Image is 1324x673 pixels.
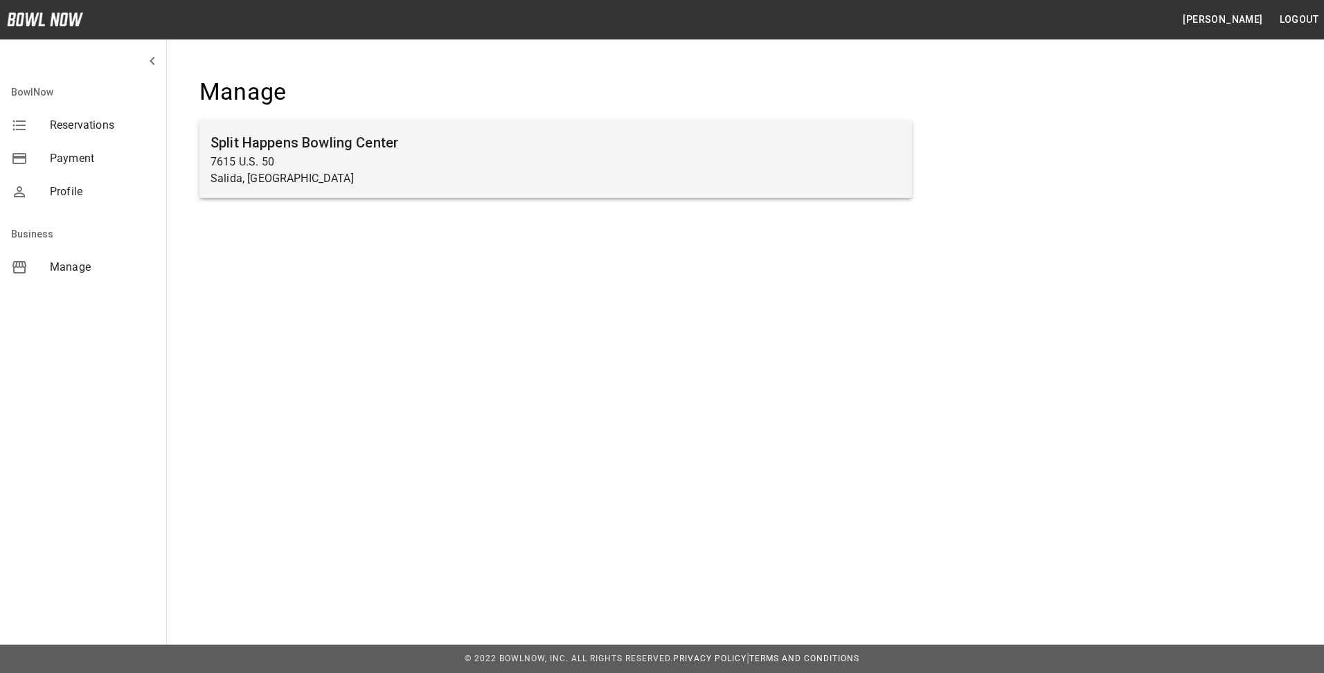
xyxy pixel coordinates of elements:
span: Payment [50,150,155,167]
p: Salida, [GEOGRAPHIC_DATA] [211,170,901,187]
button: Logout [1274,7,1324,33]
h6: Split Happens Bowling Center [211,132,901,154]
span: Profile [50,183,155,200]
button: [PERSON_NAME] [1177,7,1268,33]
p: 7615 U.S. 50 [211,154,901,170]
h4: Manage [199,78,912,107]
span: Reservations [50,117,155,134]
a: Privacy Policy [673,654,746,663]
span: Manage [50,259,155,276]
span: © 2022 BowlNow, Inc. All Rights Reserved. [465,654,673,663]
img: logo [7,12,83,26]
a: Terms and Conditions [749,654,859,663]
